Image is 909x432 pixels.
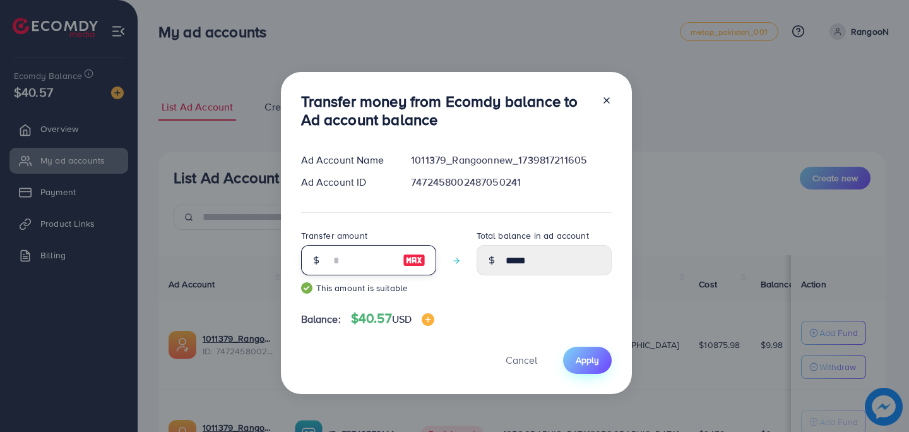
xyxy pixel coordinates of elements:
[576,354,599,366] span: Apply
[401,153,621,167] div: 1011379_Rangoonnew_1739817211605
[401,175,621,189] div: 7472458002487050241
[563,347,612,374] button: Apply
[301,282,312,294] img: guide
[301,312,341,327] span: Balance:
[422,313,434,326] img: image
[301,229,367,242] label: Transfer amount
[477,229,589,242] label: Total balance in ad account
[392,312,412,326] span: USD
[301,282,436,294] small: This amount is suitable
[490,347,553,374] button: Cancel
[403,253,425,268] img: image
[301,92,591,129] h3: Transfer money from Ecomdy balance to Ad account balance
[506,353,537,367] span: Cancel
[291,153,401,167] div: Ad Account Name
[351,311,434,327] h4: $40.57
[291,175,401,189] div: Ad Account ID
